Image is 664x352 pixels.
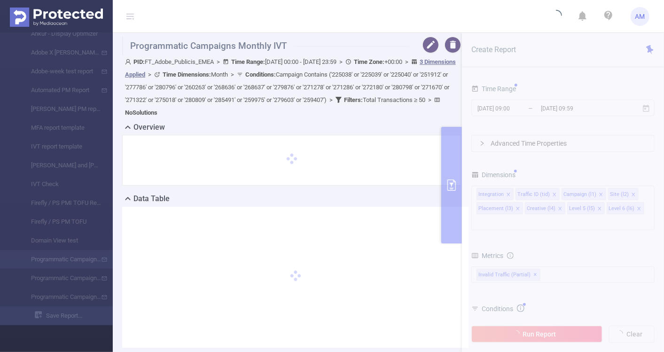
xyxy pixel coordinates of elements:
[125,71,449,103] span: Campaign Contains ('225038' or '225039' or '225040' or '251912' or '277786' or '280796' or '26026...
[133,193,170,204] h2: Data Table
[635,7,645,26] span: AM
[425,96,434,103] span: >
[133,122,165,133] h2: Overview
[231,58,265,65] b: Time Range:
[214,58,223,65] span: >
[402,58,411,65] span: >
[228,71,237,78] span: >
[327,96,336,103] span: >
[336,58,345,65] span: >
[245,71,276,78] b: Conditions :
[122,37,409,55] h1: Programmatic Campaigns Monthly IVT
[10,8,103,27] img: Protected Media
[125,109,157,116] b: No Solutions
[145,71,154,78] span: >
[125,59,133,65] i: icon: user
[344,96,425,103] span: Total Transactions ≥ 50
[125,58,456,116] span: FT_Adobe_Publicis_EMEA [DATE] 00:00 - [DATE] 23:59 +00:00
[163,71,211,78] b: Time Dimensions :
[163,71,228,78] span: Month
[551,10,562,23] i: icon: loading
[344,96,363,103] b: Filters :
[133,58,145,65] b: PID:
[354,58,384,65] b: Time Zone:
